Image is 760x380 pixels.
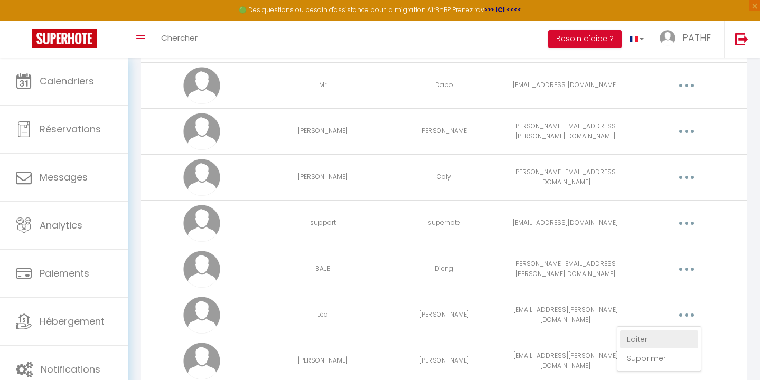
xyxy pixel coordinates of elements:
td: superhote [383,200,505,246]
span: PATHE [682,31,711,44]
td: [PERSON_NAME][EMAIL_ADDRESS][DOMAIN_NAME] [505,154,626,200]
img: avatar.png [183,251,220,288]
a: Chercher [153,21,205,58]
td: [EMAIL_ADDRESS][DOMAIN_NAME] [505,200,626,246]
img: avatar.png [183,159,220,196]
img: avatar.png [183,67,220,104]
td: Léa [262,292,384,338]
span: Analytics [40,218,82,232]
td: [PERSON_NAME][EMAIL_ADDRESS][PERSON_NAME][DOMAIN_NAME] [505,246,626,292]
td: Mr [262,62,384,108]
span: Paiements [40,267,89,280]
td: [EMAIL_ADDRESS][DOMAIN_NAME] [505,62,626,108]
img: logout [735,32,748,45]
img: avatar.png [183,113,220,150]
a: Supprimer [620,349,698,367]
td: [PERSON_NAME] [383,108,505,154]
td: [PERSON_NAME] [262,154,384,200]
img: avatar.png [183,205,220,242]
td: [EMAIL_ADDRESS][PERSON_NAME][DOMAIN_NAME] [505,292,626,338]
button: Besoin d'aide ? [548,30,622,48]
a: Editer [620,330,698,348]
td: Coly [383,154,505,200]
img: avatar.png [183,297,220,334]
span: Hébergement [40,315,105,328]
td: BAJE [262,246,384,292]
span: Messages [40,170,88,184]
span: Chercher [161,32,198,43]
a: >>> ICI <<<< [484,5,521,14]
td: Dieng [383,246,505,292]
span: Calendriers [40,74,94,88]
span: Réservations [40,122,101,136]
img: ... [660,30,675,46]
td: [PERSON_NAME] [383,292,505,338]
td: support [262,200,384,246]
img: Super Booking [32,29,97,47]
a: ... PATHE [652,21,724,58]
td: Dabo [383,62,505,108]
img: avatar.png [183,343,220,379]
span: Notifications [41,363,100,376]
td: [PERSON_NAME] [262,108,384,154]
td: [PERSON_NAME][EMAIL_ADDRESS][PERSON_NAME][DOMAIN_NAME] [505,108,626,154]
